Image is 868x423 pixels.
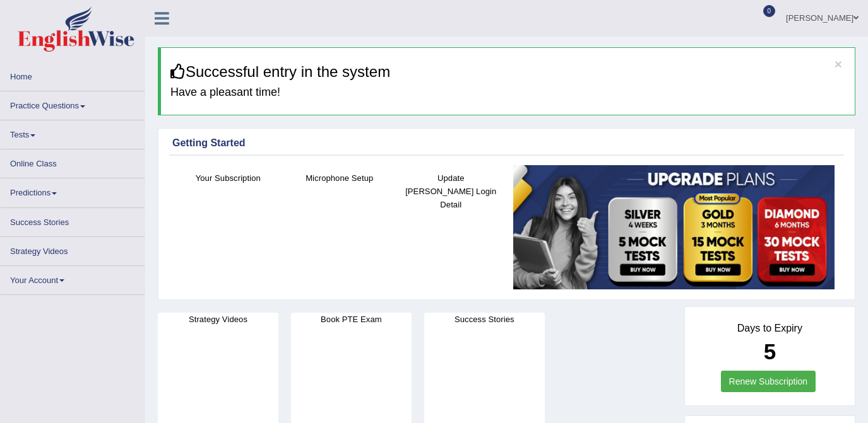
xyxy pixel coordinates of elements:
[424,313,545,326] h4: Success Stories
[699,323,841,334] h4: Days to Expiry
[513,165,835,289] img: small5.jpg
[721,371,816,392] a: Renew Subscription
[1,237,145,262] a: Strategy Videos
[172,136,841,151] div: Getting Started
[763,5,776,17] span: 0
[401,171,501,211] h4: Update [PERSON_NAME] Login Detail
[179,171,278,185] h4: Your Subscription
[1,149,145,174] a: Online Class
[1,266,145,291] a: Your Account
[290,171,389,185] h4: Microphone Setup
[764,339,776,364] b: 5
[170,86,845,99] h4: Have a pleasant time!
[291,313,412,326] h4: Book PTE Exam
[1,91,145,116] a: Practice Questions
[1,208,145,233] a: Success Stories
[835,57,842,71] button: ×
[1,62,145,87] a: Home
[1,120,145,145] a: Tests
[1,178,145,203] a: Predictions
[158,313,278,326] h4: Strategy Videos
[170,64,845,80] h3: Successful entry in the system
